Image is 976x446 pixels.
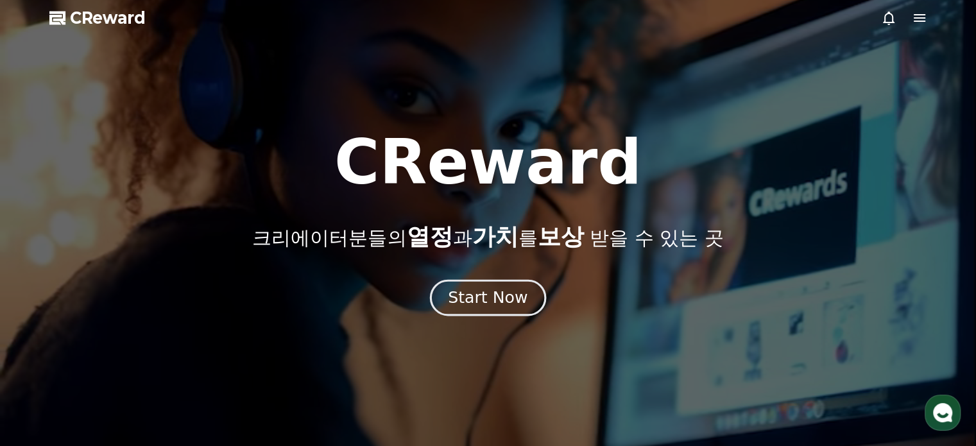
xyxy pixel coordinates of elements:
span: 열정 [406,223,452,250]
span: CReward [70,8,146,28]
a: 설정 [166,339,246,372]
a: 대화 [85,339,166,372]
button: Start Now [430,279,546,316]
p: 크리에이터분들의 과 를 받을 수 있는 곳 [252,224,723,250]
div: Start Now [448,287,527,309]
a: Start Now [432,293,544,305]
span: 설정 [198,359,214,369]
span: 보상 [537,223,583,250]
h1: CReward [334,132,642,193]
a: 홈 [4,339,85,372]
a: CReward [49,8,146,28]
span: 대화 [117,359,133,370]
span: 홈 [40,359,48,369]
span: 가치 [472,223,518,250]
